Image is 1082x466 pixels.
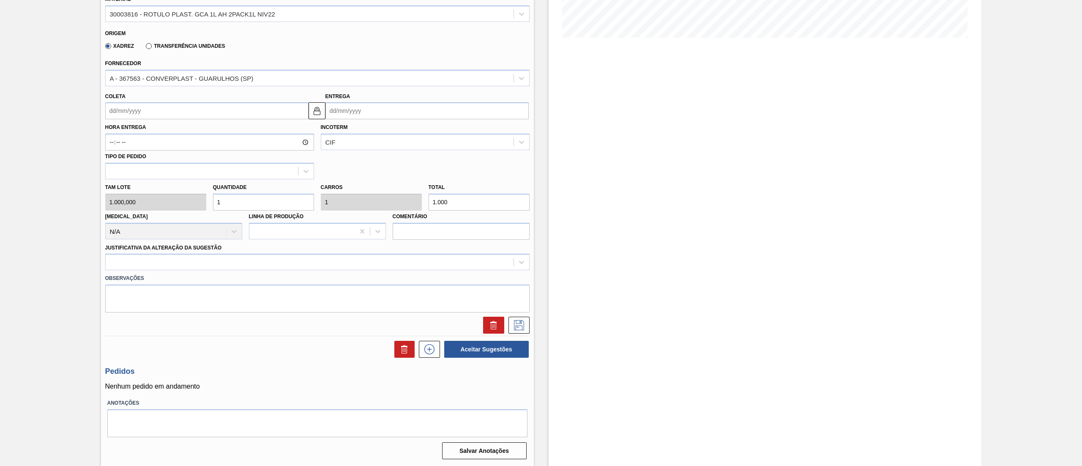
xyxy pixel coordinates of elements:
[312,106,322,116] img: locked
[429,184,445,190] label: Total
[105,383,530,390] p: Nenhum pedido em andamento
[390,341,415,358] div: Excluir Sugestões
[107,397,527,409] label: Anotações
[105,93,126,99] label: Coleta
[444,341,529,358] button: Aceitar Sugestões
[479,317,504,334] div: Excluir Sugestão
[325,139,336,146] div: CIF
[105,367,530,376] h3: Pedidos
[393,211,530,223] label: Comentário
[415,341,440,358] div: Nova sugestão
[105,181,206,194] label: Tam lote
[442,442,527,459] button: Salvar Anotações
[110,10,275,17] div: 30003816 - ROTULO PLAST. GCA 1L AH 2PACK1L NIV22
[321,184,343,190] label: Carros
[105,60,141,66] label: Fornecedor
[105,214,148,219] label: [MEDICAL_DATA]
[440,340,530,359] div: Aceitar Sugestões
[105,43,134,49] label: Xadrez
[325,93,350,99] label: Entrega
[105,121,314,134] label: Hora Entrega
[504,317,530,334] div: Salvar Sugestão
[105,154,146,159] label: Tipo de pedido
[105,30,126,36] label: Origem
[105,272,530,285] label: Observações
[110,74,254,82] div: A - 367563 - CONVERPLAST - GUARULHOS (SP)
[105,245,222,251] label: Justificativa da Alteração da Sugestão
[321,124,348,130] label: Incoterm
[249,214,304,219] label: Linha de Produção
[146,43,225,49] label: Transferência Unidades
[105,102,309,119] input: dd/mm/yyyy
[213,184,247,190] label: Quantidade
[325,102,529,119] input: dd/mm/yyyy
[309,102,325,119] button: locked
